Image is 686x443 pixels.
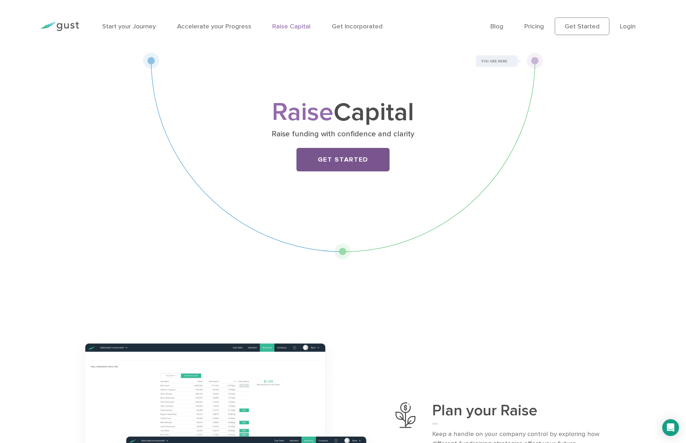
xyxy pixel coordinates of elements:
a: Raise Capital [272,22,310,30]
a: Pricing [524,22,544,30]
a: Login [620,22,636,30]
p: Raise funding with confidence and clarity [202,129,484,139]
a: Get Started [296,148,390,171]
a: Start your Journey [102,22,156,30]
img: Gust Logo [40,22,79,31]
a: Get Started [555,18,609,35]
span: Raise [272,97,334,127]
a: Blog [490,22,503,30]
div: Open Intercom Messenger [662,419,679,436]
a: Accelerate your Progress [177,22,251,30]
h3: Plan your Raise [432,402,607,424]
a: Get Incorporated [332,22,383,30]
h1: Capital [199,101,487,124]
img: Plan Your Raise [395,402,415,428]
